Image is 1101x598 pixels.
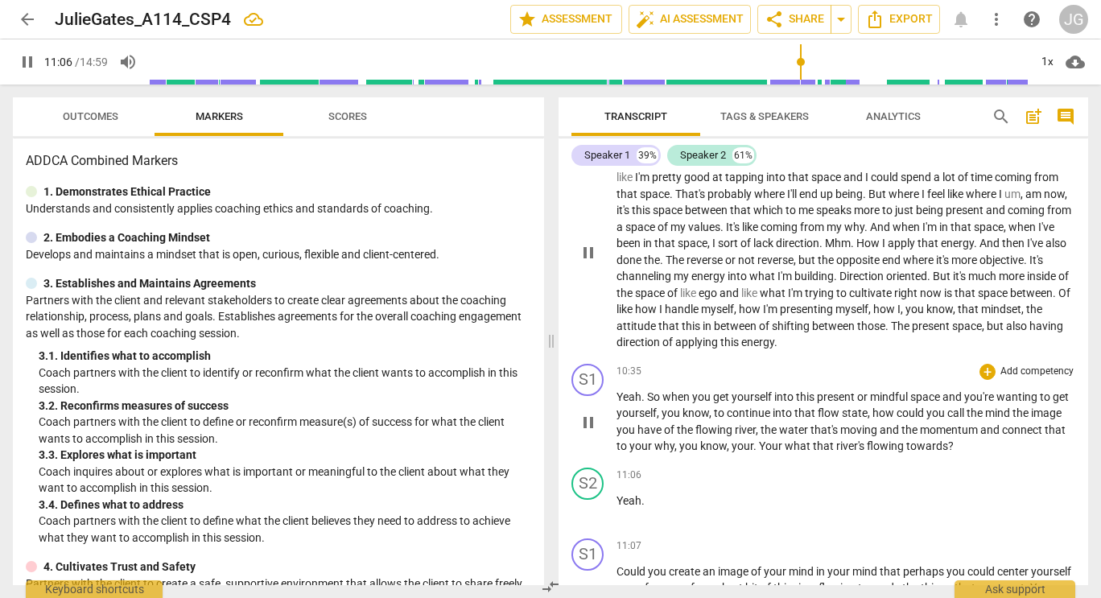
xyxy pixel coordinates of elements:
span: mindful [870,390,910,403]
span: more_vert [987,10,1006,29]
span: probably [707,188,754,200]
span: shifting [772,320,812,332]
span: coming [761,221,800,233]
span: And [979,237,1002,250]
span: arrow_drop_down [831,10,851,29]
span: , [1065,188,1067,200]
span: into [773,406,794,419]
span: much [968,270,999,283]
div: JG [1059,5,1088,34]
span: get [713,390,732,403]
span: of [1058,270,1069,283]
span: oriented [886,270,927,283]
span: in [703,320,714,332]
span: like [947,188,966,200]
p: Coach partners with the client to identify or reconfirm what the client wants to accomplish in th... [39,365,531,398]
span: where [966,188,999,200]
p: 2. Embodies a Coaching Mindset [43,229,210,246]
span: I'm [763,303,780,315]
span: this [720,336,741,348]
span: that [654,237,678,250]
span: values [688,221,720,233]
span: it's [953,270,968,283]
span: of [958,171,971,184]
div: Keyboard shortcuts [26,580,163,598]
span: why [844,221,864,233]
span: star [518,10,537,29]
span: I [659,303,665,315]
span: where [889,188,922,200]
div: Add outcome [979,364,996,380]
span: and [843,171,865,184]
span: . [885,320,891,332]
span: , [953,303,958,315]
span: that [955,287,978,299]
span: It's [726,221,742,233]
span: like [742,221,761,233]
span: or [725,254,738,266]
span: applying [675,336,720,348]
span: into [774,390,796,403]
span: the [644,254,660,266]
span: trying [805,287,836,299]
span: the [818,254,836,266]
button: Show/Hide comments [1053,104,1078,130]
span: to [786,204,798,217]
span: also [1006,320,1029,332]
button: Assessment [510,5,622,34]
span: apply [888,237,917,250]
span: energy [941,237,974,250]
span: I've [1027,237,1045,250]
span: Share [765,10,824,29]
span: that [658,320,682,332]
span: arrow_back [18,10,37,29]
span: volume_up [118,52,138,72]
span: Direction [839,270,886,283]
span: I [865,171,871,184]
button: Play [13,47,42,76]
button: Share [757,5,831,34]
span: when [893,221,922,233]
span: Filler word [680,287,699,299]
span: space [640,188,670,200]
span: a [934,171,942,184]
span: And [870,221,893,233]
span: tapping [725,171,766,184]
span: 10:35 [616,365,641,378]
span: that [958,303,981,315]
span: feel [927,188,947,200]
span: I [882,237,888,250]
span: flow [818,406,842,419]
span: cultivate [849,287,894,299]
span: Filler word [741,287,760,299]
span: end [882,254,903,266]
span: of [667,287,680,299]
span: speaks [816,204,854,217]
span: what [760,287,788,299]
span: to [1040,390,1053,403]
span: objective [979,254,1024,266]
span: . [834,270,839,283]
div: Speaker 2 [680,147,726,163]
span: but [987,320,1006,332]
span: lack [753,237,776,250]
span: done [616,254,644,266]
span: sort [718,237,740,250]
span: Of [1058,287,1070,299]
button: Pause [575,410,601,435]
span: this [682,320,703,332]
span: coming [1008,204,1047,217]
span: my [670,221,688,233]
span: inside [1027,270,1058,283]
span: I [922,188,927,200]
span: . [1024,254,1029,266]
span: get [1053,390,1069,403]
span: that [616,188,640,200]
span: , [868,303,873,315]
span: cloud_download [1066,52,1085,72]
span: How [856,237,882,250]
span: and [942,390,964,403]
span: this [796,390,817,403]
span: good [684,171,712,184]
span: present [946,204,986,217]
